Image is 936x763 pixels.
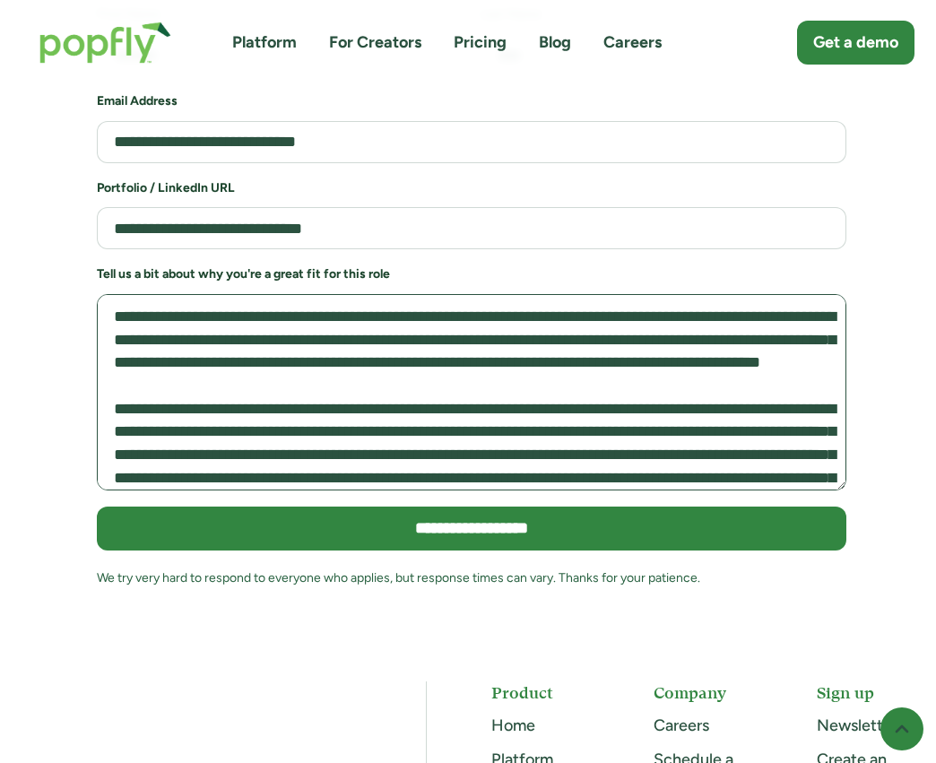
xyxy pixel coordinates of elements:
a: Platform [232,31,297,54]
h6: Email Address [97,92,846,110]
a: For Creators [329,31,421,54]
a: Home [491,715,535,735]
div: Get a demo [813,31,898,54]
a: Get a demo [797,21,914,65]
div: We try very hard to respond to everyone who applies, but response times can vary. Thanks for your... [97,567,846,589]
a: Blog [539,31,571,54]
a: Careers [603,31,662,54]
a: Careers [654,715,709,735]
a: Newsletter [817,715,897,735]
a: Pricing [454,31,507,54]
h5: Sign up [817,681,914,704]
h5: Product [491,681,589,704]
h5: Company [654,681,751,704]
a: home [22,4,189,82]
h6: Portfolio / LinkedIn URL [97,179,846,197]
h6: Tell us a bit about why you're a great fit for this role [97,265,846,283]
form: Job Application Form [97,5,846,605]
